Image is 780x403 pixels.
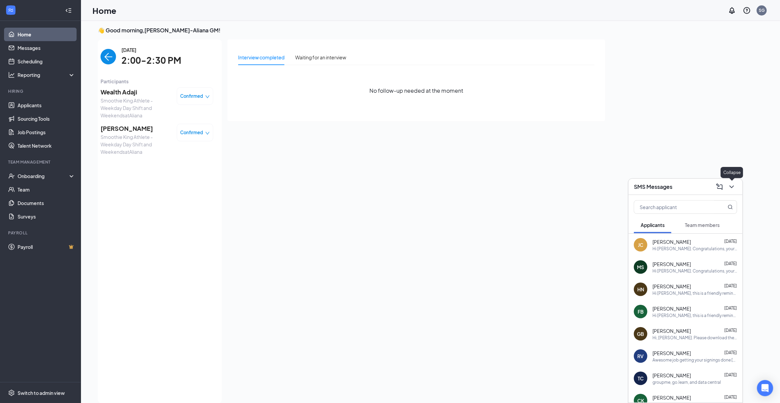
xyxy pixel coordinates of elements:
[724,306,737,311] span: [DATE]
[638,375,644,382] div: TC
[634,183,672,191] h3: SMS Messages
[8,159,74,165] div: Team Management
[637,330,644,337] div: GB
[18,173,69,179] div: Onboarding
[18,55,75,68] a: Scheduling
[101,97,171,119] span: Smoothie King Athlete - Weekday Day Shift and Weekends at Aliana
[92,5,116,16] h1: Home
[759,7,765,13] div: SG
[18,183,75,196] a: Team
[18,139,75,152] a: Talent Network
[724,328,737,333] span: [DATE]
[728,6,736,15] svg: Notifications
[180,129,203,136] span: Confirmed
[18,210,75,223] a: Surveys
[638,241,643,248] div: JC
[652,350,691,356] span: [PERSON_NAME]
[121,46,181,54] span: [DATE]
[369,86,463,95] span: No follow-up needed at the moment
[7,7,14,13] svg: WorkstreamLogo
[634,201,714,213] input: Search applicant
[205,94,210,99] span: down
[721,167,743,178] div: Collapse
[8,71,15,78] svg: Analysis
[637,286,644,293] div: HN
[65,7,72,14] svg: Collapse
[8,88,74,94] div: Hiring
[652,394,691,401] span: [PERSON_NAME]
[724,372,737,377] span: [DATE]
[724,261,737,266] span: [DATE]
[18,125,75,139] a: Job Postings
[743,6,751,15] svg: QuestionInfo
[101,87,171,97] span: Wealth Adaji
[8,390,15,396] svg: Settings
[98,27,605,34] h3: 👋 Good morning, [PERSON_NAME]-Aliana GM !
[716,183,724,191] svg: ComposeMessage
[637,264,644,270] div: MS
[121,54,181,67] span: 2:00-2:30 PM
[205,131,210,136] span: down
[726,181,737,192] button: ChevronDown
[714,181,725,192] button: ComposeMessage
[101,78,213,85] span: Participants
[652,261,691,267] span: [PERSON_NAME]
[180,93,203,99] span: Confirmed
[685,222,720,228] span: Team members
[101,133,171,155] span: Smoothie King Athlete - Weekday Day Shift and Weekends at Aliana
[652,246,737,252] div: Hi [PERSON_NAME]. Congratulations, your meeting with [PERSON_NAME] for Smoothie King Athlete - We...
[18,41,75,55] a: Messages
[652,372,691,379] span: [PERSON_NAME]
[652,313,737,318] div: Hi [PERSON_NAME], this is a friendly reminder. Please select a meeting time slot for your Smoothi...
[18,71,76,78] div: Reporting
[641,222,665,228] span: Applicants
[652,268,737,274] div: Hi [PERSON_NAME]. Congratulations, your meeting with [PERSON_NAME] for Smoothie King Athlete - We...
[652,305,691,312] span: [PERSON_NAME]
[652,283,691,290] span: [PERSON_NAME]
[724,283,737,288] span: [DATE]
[652,327,691,334] span: [PERSON_NAME]
[18,196,75,210] a: Documents
[18,28,75,41] a: Home
[18,390,65,396] div: Switch to admin view
[101,124,171,133] span: [PERSON_NAME]
[638,353,644,359] div: RV
[638,308,644,315] div: FB
[18,112,75,125] a: Sourcing Tools
[295,54,346,61] div: Waiting for an interview
[238,54,284,61] div: Interview completed
[724,395,737,400] span: [DATE]
[724,239,737,244] span: [DATE]
[8,230,74,236] div: Payroll
[8,173,15,179] svg: UserCheck
[18,240,75,254] a: PayrollCrown
[757,380,773,396] div: Open Intercom Messenger
[724,350,737,355] span: [DATE]
[652,379,721,385] div: groupme, go.learn, and data central
[101,49,116,64] button: back-button
[652,290,737,296] div: Hi [PERSON_NAME], this is a friendly reminder. Please select a meeting time slot for your Smoothi...
[728,183,736,191] svg: ChevronDown
[18,98,75,112] a: Applicants
[652,335,737,341] div: Hi, [PERSON_NAME]. Please download the Shiftworks app to see your schedule, update availability, ...
[652,238,691,245] span: [PERSON_NAME]
[652,357,737,363] div: Awesome job getting your signings done [PERSON_NAME]! I just signed you up for our digital traini...
[728,204,733,210] svg: MagnifyingGlass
